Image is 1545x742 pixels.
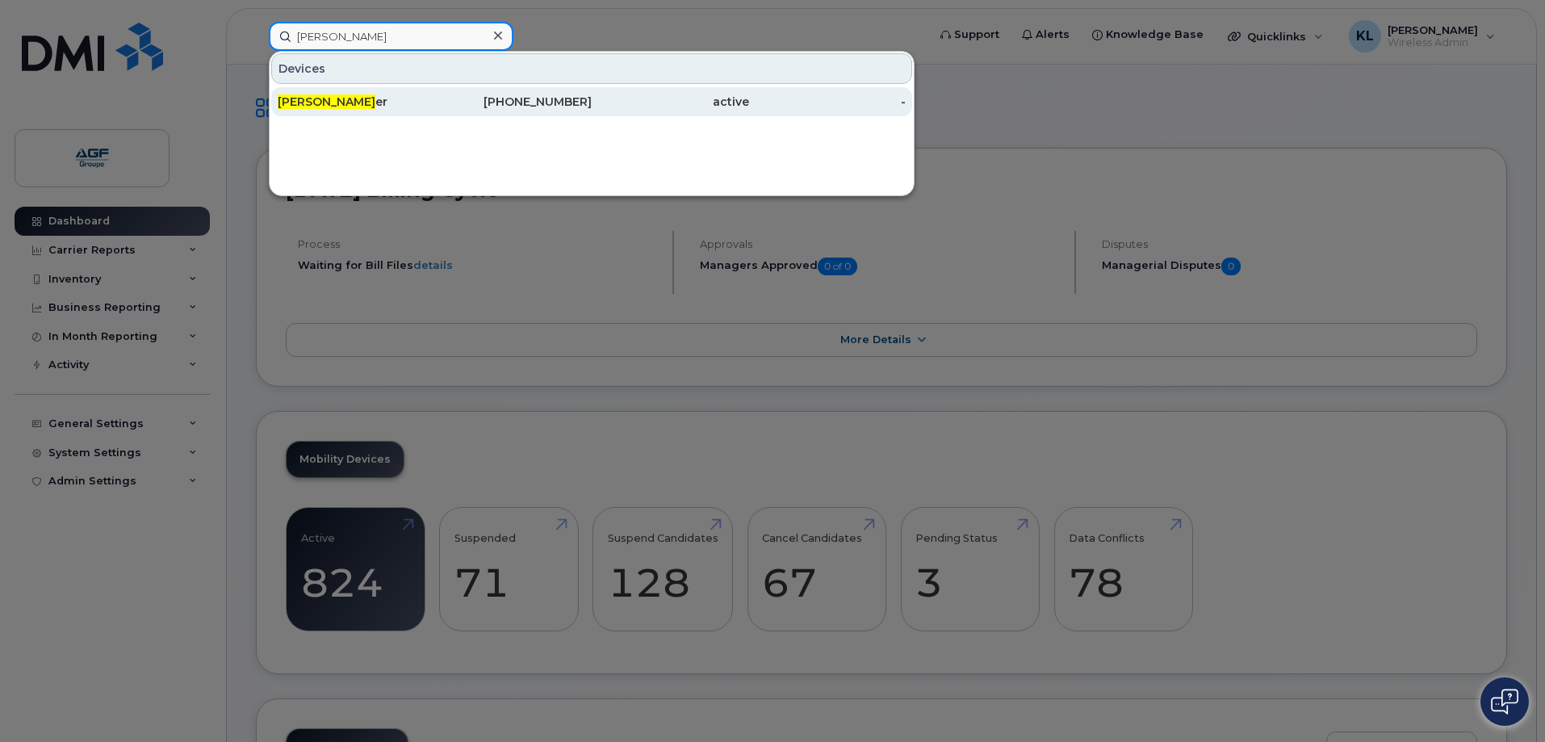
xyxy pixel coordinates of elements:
a: [PERSON_NAME]er[PHONE_NUMBER]active- [271,87,912,116]
div: [PHONE_NUMBER] [435,94,592,110]
div: active [592,94,749,110]
div: er [278,94,435,110]
span: [PERSON_NAME] [278,94,375,109]
div: - [749,94,906,110]
div: Devices [271,53,912,84]
img: Open chat [1491,689,1518,715]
